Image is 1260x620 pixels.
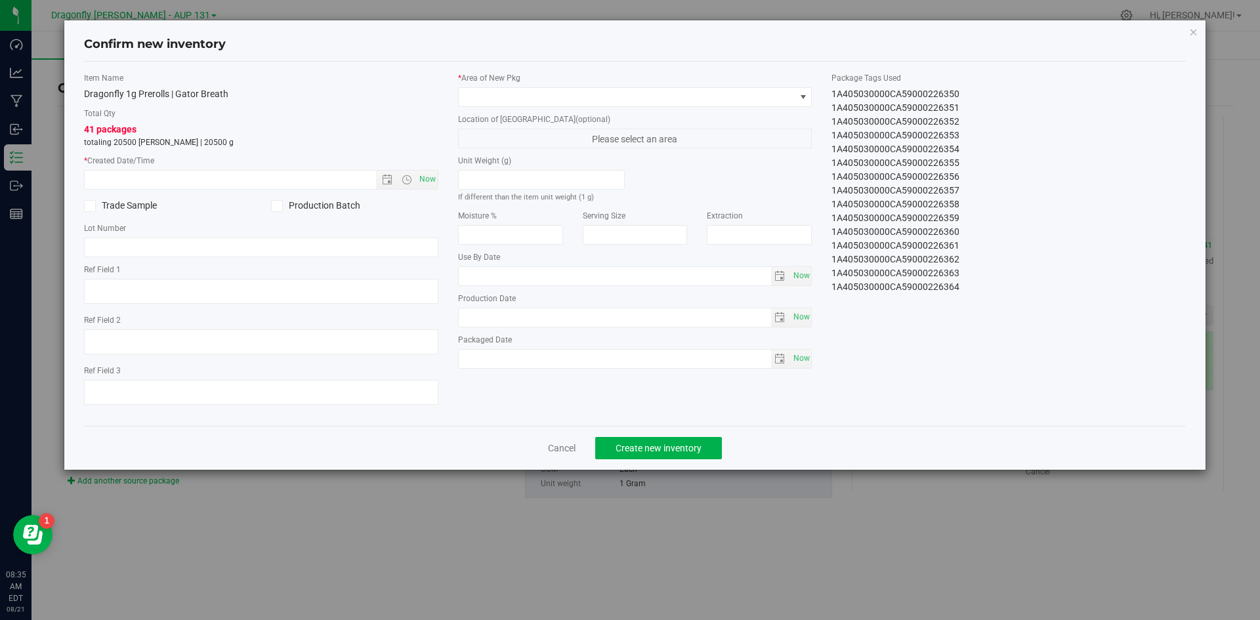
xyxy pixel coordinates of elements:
label: Location of [GEOGRAPHIC_DATA] [458,114,812,125]
label: Production Batch [271,199,438,213]
span: (optional) [576,115,610,124]
label: Extraction [707,210,812,222]
div: 1A405030000CA59000226357 [831,184,1186,197]
span: select [789,308,811,327]
small: If different than the item unit weight (1 g) [458,193,594,201]
label: Unit Weight (g) [458,155,625,167]
a: Cancel [548,442,576,455]
label: Serving Size [583,210,688,222]
label: Lot Number [84,222,438,234]
div: Dragonfly 1g Prerolls | Gator Breath [84,87,438,101]
iframe: Resource center [13,515,52,554]
label: Ref Field 1 [84,264,438,276]
p: totaling 20500 [PERSON_NAME] | 20500 g [84,136,438,148]
span: Open the time view [395,175,417,185]
span: Open the date view [376,175,398,185]
span: select [771,308,790,327]
h4: Confirm new inventory [84,36,226,53]
label: Ref Field 2 [84,314,438,326]
span: select [771,350,790,368]
label: Use By Date [458,251,812,263]
div: 1A405030000CA59000226350 [831,87,1186,101]
div: 1A405030000CA59000226352 [831,115,1186,129]
div: 1A405030000CA59000226361 [831,239,1186,253]
span: Create new inventory [616,443,702,453]
label: Total Qty [84,108,438,119]
div: 1A405030000CA59000226360 [831,225,1186,239]
label: Package Tags Used [831,72,1186,84]
span: Set Current date [416,170,438,189]
span: Set Current date [790,266,812,285]
div: 1A405030000CA59000226351 [831,101,1186,115]
button: Create new inventory [595,437,722,459]
span: select [771,267,790,285]
div: 1A405030000CA59000226364 [831,280,1186,294]
label: Area of New Pkg [458,72,812,84]
label: Moisture % [458,210,563,222]
label: Trade Sample [84,199,251,213]
span: Set Current date [790,308,812,327]
label: Created Date/Time [84,155,438,167]
label: Production Date [458,293,812,304]
div: 1A405030000CA59000226353 [831,129,1186,142]
div: 1A405030000CA59000226363 [831,266,1186,280]
div: 1A405030000CA59000226355 [831,156,1186,170]
div: 1A405030000CA59000226359 [831,211,1186,225]
div: 1A405030000CA59000226356 [831,170,1186,184]
iframe: Resource center unread badge [39,513,54,529]
label: Packaged Date [458,334,812,346]
span: select [789,350,811,368]
div: 1A405030000CA59000226354 [831,142,1186,156]
label: Item Name [84,72,438,84]
span: Set Current date [790,349,812,368]
span: select [789,267,811,285]
div: 1A405030000CA59000226362 [831,253,1186,266]
div: 1A405030000CA59000226358 [831,197,1186,211]
span: Please select an area [458,129,812,148]
label: Ref Field 3 [84,365,438,377]
span: 41 packages [84,124,136,134]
